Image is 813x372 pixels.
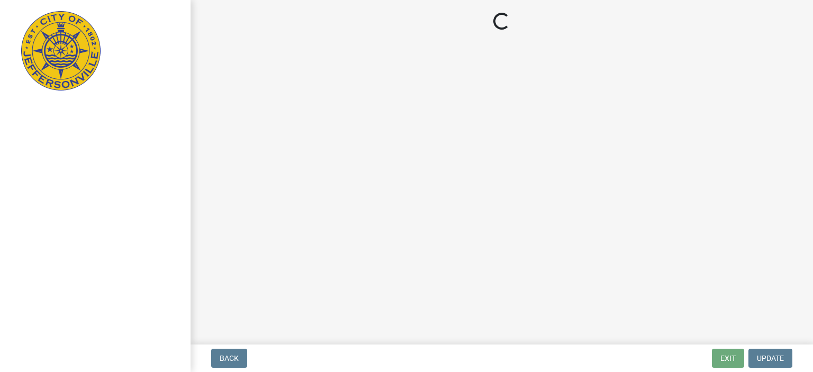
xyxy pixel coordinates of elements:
[211,349,247,368] button: Back
[220,354,239,362] span: Back
[748,349,792,368] button: Update
[712,349,744,368] button: Exit
[757,354,784,362] span: Update
[21,11,101,90] img: City of Jeffersonville, Indiana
